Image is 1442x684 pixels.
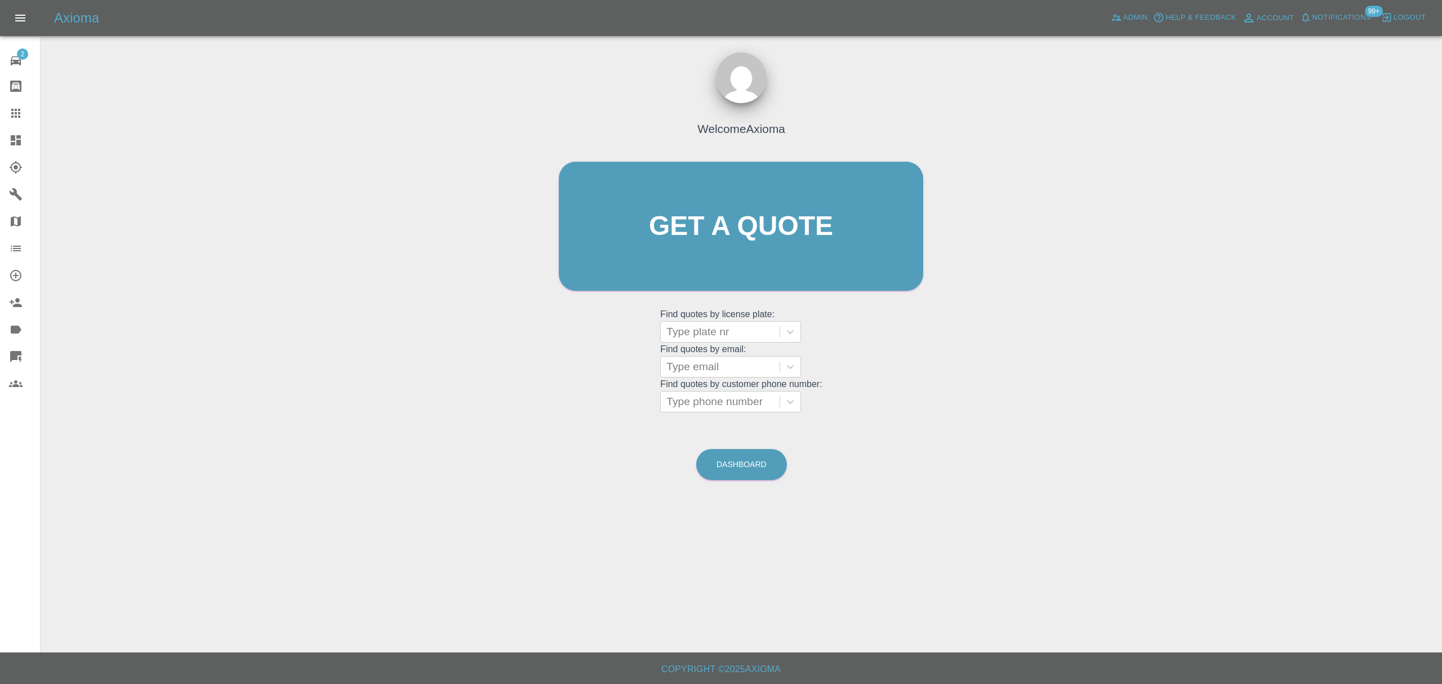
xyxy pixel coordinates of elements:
h5: Axioma [54,9,99,27]
span: Logout [1394,11,1426,24]
img: ... [716,52,767,103]
button: Notifications [1297,9,1374,26]
a: Dashboard [696,449,787,480]
button: Logout [1378,9,1428,26]
button: Help & Feedback [1150,9,1239,26]
grid: Find quotes by email: [660,344,822,377]
span: 99+ [1365,6,1383,17]
span: Admin [1123,11,1148,24]
span: Account [1257,12,1294,25]
span: Notifications [1312,11,1371,24]
h4: Welcome Axioma [697,120,785,137]
grid: Find quotes by customer phone number: [660,379,822,412]
h6: Copyright © 2025 Axioma [9,661,1433,677]
grid: Find quotes by license plate: [660,309,822,343]
span: Help & Feedback [1165,11,1236,24]
a: Account [1239,9,1297,27]
span: 2 [17,48,28,60]
button: Open drawer [7,5,34,32]
a: Admin [1108,9,1151,26]
a: Get a quote [559,162,923,291]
